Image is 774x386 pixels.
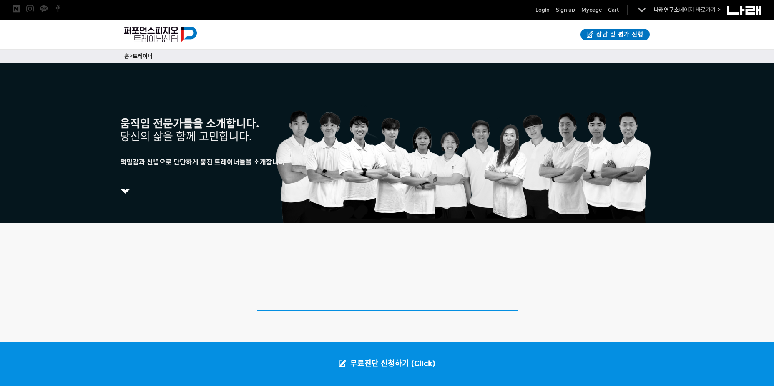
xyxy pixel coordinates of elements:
span: - [120,149,123,155]
a: 홈 [124,53,129,60]
img: 5c68986d518ea.png [120,189,131,194]
strong: 책임감과 신념으로 단단하게 뭉친 트레이너들을 소개합니다. [120,158,287,166]
a: 나래연구소페이지 바로가기 > [654,7,721,13]
a: Cart [608,6,619,14]
span: 당신의 삶을 함께 고민합니다. [120,130,252,143]
a: 상담 및 평가 진행 [580,29,650,40]
span: 상담 및 평가 진행 [594,30,643,39]
strong: 나래연구소 [654,7,679,13]
a: Sign up [556,6,575,14]
a: 트레이너 [133,53,153,60]
a: Mypage [581,6,602,14]
p: > [124,52,650,61]
a: 무료진단 신청하기 (Click) [330,342,444,386]
a: Login [535,6,550,14]
strong: 움직임 전문가들을 소개합니다. [120,117,259,130]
